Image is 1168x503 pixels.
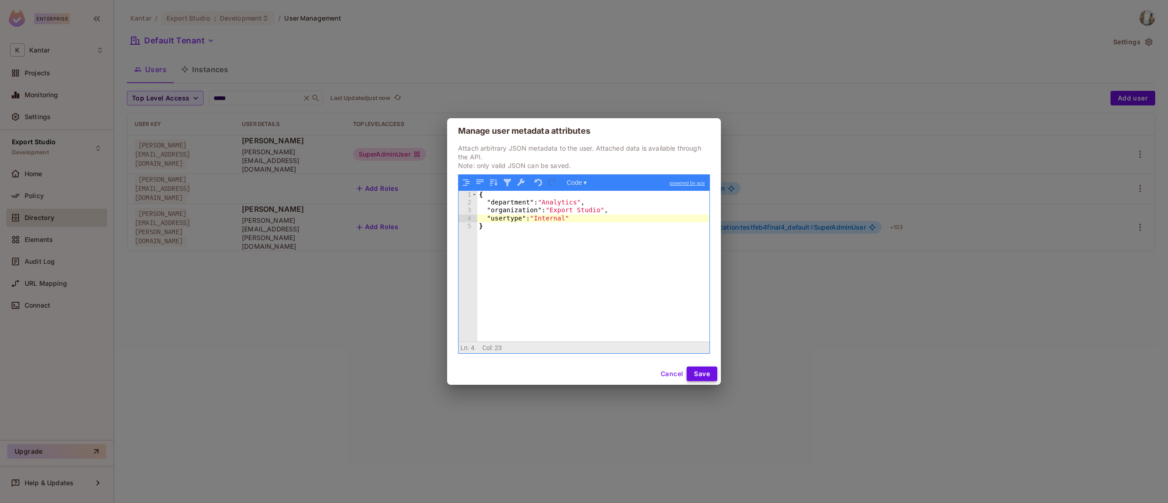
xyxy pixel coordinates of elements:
span: 4 [471,344,474,351]
button: Save [687,367,717,381]
button: Format JSON data, with proper indentation and line feeds (Ctrl+I) [460,177,472,189]
button: Cancel [657,367,687,381]
div: 2 [459,199,477,206]
span: Ln: [460,344,469,351]
span: Col: [482,344,493,351]
a: powered by ace [665,175,709,191]
div: 1 [459,191,477,199]
h2: Manage user metadata attributes [447,118,721,144]
span: 23 [495,344,502,351]
button: Sort contents [488,177,500,189]
div: 3 [459,206,477,214]
p: Attach arbitrary JSON metadata to the user. Attached data is available through the API. Note: onl... [458,144,710,170]
div: 5 [459,222,477,230]
button: Filter, sort, or transform contents [501,177,513,189]
button: Redo (Ctrl+Shift+Z) [546,177,558,189]
button: Code ▾ [563,177,590,189]
button: Undo last action (Ctrl+Z) [532,177,544,189]
button: Compact JSON data, remove all whitespaces (Ctrl+Shift+I) [474,177,486,189]
button: Repair JSON: fix quotes and escape characters, remove comments and JSONP notation, turn JavaScrip... [515,177,527,189]
div: 4 [459,215,477,222]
